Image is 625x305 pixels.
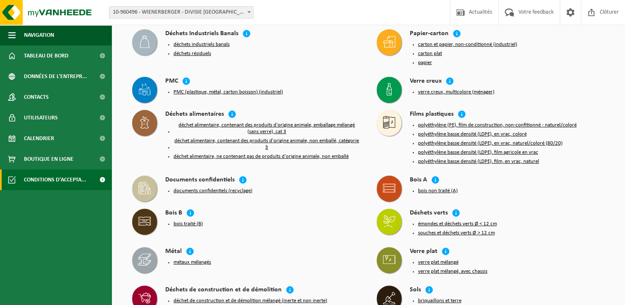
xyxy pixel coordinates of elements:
[418,188,458,194] button: bois non traité (A)
[418,60,432,66] button: papier
[24,169,86,190] span: Conditions d'accepta...
[173,188,252,194] button: documents confidentiels (recyclage)
[165,29,238,39] h4: Déchets Industriels Banals
[173,259,211,266] button: métaux mélangés
[410,176,427,185] h4: Bois A
[418,50,442,57] button: carton plat
[165,247,182,257] h4: Métal
[418,122,577,129] button: polyéthylène (PE), film de construction, non-confitionné - naturel/coloré
[173,221,203,227] button: bois traité (B)
[410,247,437,257] h4: Verre plat
[109,7,253,18] span: 10-960496 - WIENERBERGER - DIVISIE DOORNIK - MAULDE
[410,77,442,86] h4: Verre creux
[418,268,487,275] button: verre plat mélangé, avec chassis
[418,41,517,48] button: carton et papier, non-conditionné (industriel)
[418,149,538,156] button: polyéthylène basse densité (LDPE), film agricole en vrac
[418,158,539,165] button: polyéthylène basse densité (LDPE), film, en vrac, naturel
[165,77,178,86] h4: PMC
[418,230,495,236] button: souches et déchets verts Ø > 12 cm
[165,209,182,218] h4: Bois B
[173,298,327,304] button: déchet de construction et de démolition mélangé (inerte et non inerte)
[173,153,349,160] button: déchet alimentaire, ne contenant pas de produits d'origine animale, non emballé
[418,140,563,147] button: polyéthylène basse densité (LDPE), en vrac, naturel/coloré (80/20)
[410,29,449,39] h4: Papier-carton
[410,209,448,218] h4: Déchets verts
[24,25,54,45] span: Navigation
[24,66,87,87] span: Données de l'entrepr...
[165,176,235,185] h4: Documents confidentiels
[418,259,459,266] button: verre plat mélangé
[24,45,69,66] span: Tableau de bord
[173,138,360,151] button: déchet alimentaire, contenant des produits d'origine animale, non emballé, catégorie 3
[410,286,421,295] h4: Sols
[24,87,49,107] span: Contacts
[173,41,230,48] button: déchets industriels banals
[173,89,283,95] button: PMC (plastique, métal, carton boisson) (industriel)
[410,110,454,119] h4: Films plastiques
[109,6,254,19] span: 10-960496 - WIENERBERGER - DIVISIE DOORNIK - MAULDE
[173,50,211,57] button: déchets résiduels
[24,149,74,169] span: Boutique en ligne
[165,286,282,295] h4: Déchets de construction et de démolition
[165,110,224,119] h4: Déchets alimentaires
[24,128,54,149] span: Calendrier
[173,122,360,135] button: déchet alimentaire, contenant des produits d'origine animale, emballage mélangé (sans verre), cat 3
[418,298,461,304] button: briquaillons et terre
[418,131,527,138] button: polyéthylène basse densité (LDPE), en vrac, coloré
[24,107,58,128] span: Utilisateurs
[418,221,497,227] button: émondes et déchets verts Ø < 12 cm
[418,89,494,95] button: verre creux, multicolore (ménager)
